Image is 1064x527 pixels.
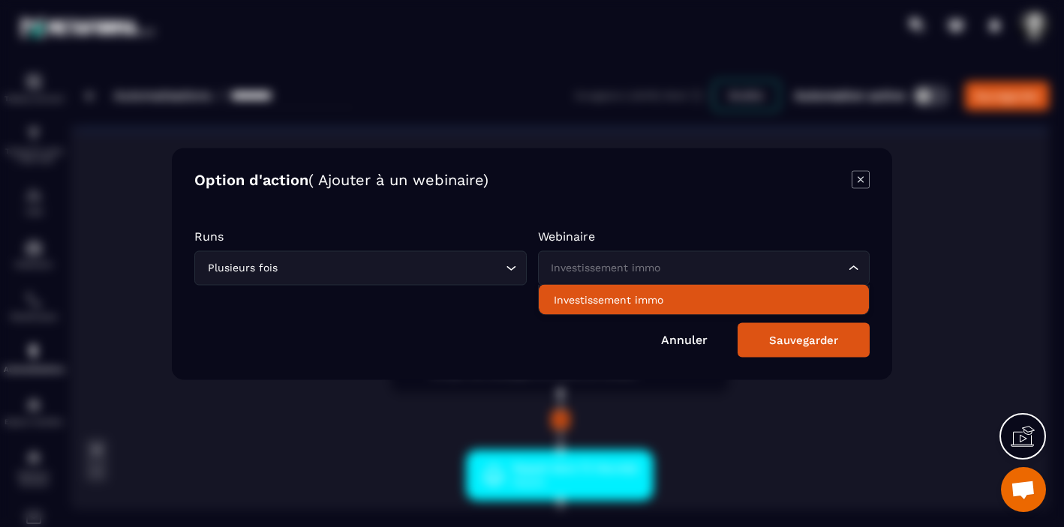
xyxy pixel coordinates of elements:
[661,332,708,346] a: Annuler
[538,250,870,285] div: Search for option
[204,259,281,276] span: Plusieurs fois
[548,259,846,276] input: Search for option
[194,250,527,285] div: Search for option
[1001,467,1046,512] a: Ouvrir le chat
[308,170,488,188] span: ( Ajouter à un webinaire)
[538,229,870,243] p: Webinaire
[554,292,855,307] p: Investissement immo
[281,259,502,276] input: Search for option
[769,333,838,346] div: Sauvegarder
[738,322,870,357] button: Sauvegarder
[194,170,488,191] h4: Option d'action
[194,229,527,243] p: Runs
